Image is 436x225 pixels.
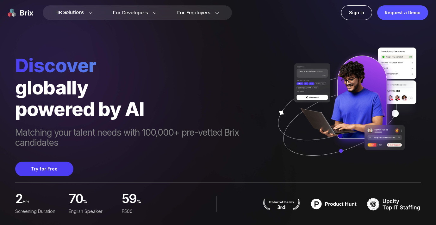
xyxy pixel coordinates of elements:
span: For Developers [113,10,148,16]
div: F500 [122,208,170,215]
div: Screening duration [15,208,64,215]
img: product hunt badge [307,196,361,212]
span: 70 [69,193,83,207]
span: % [137,196,170,210]
span: 59 [122,193,137,207]
div: globally [15,77,270,98]
div: English Speaker [69,208,117,215]
span: 2 [15,193,22,207]
a: Request a Demo [377,5,428,20]
span: Matching your talent needs with 100,000+ pre-vetted Brix candidates [15,127,270,149]
img: TOP IT STAFFING [367,196,421,212]
img: ai generate [270,48,421,169]
button: Try for Free [15,162,73,176]
div: powered by AI [15,98,270,120]
span: hr+ [22,196,63,210]
a: Sign In [341,5,372,20]
span: For Employers [177,10,210,16]
span: HR Solutions [55,8,84,18]
img: product hunt badge [262,198,301,210]
span: Discover [15,54,270,77]
span: % [83,196,117,210]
